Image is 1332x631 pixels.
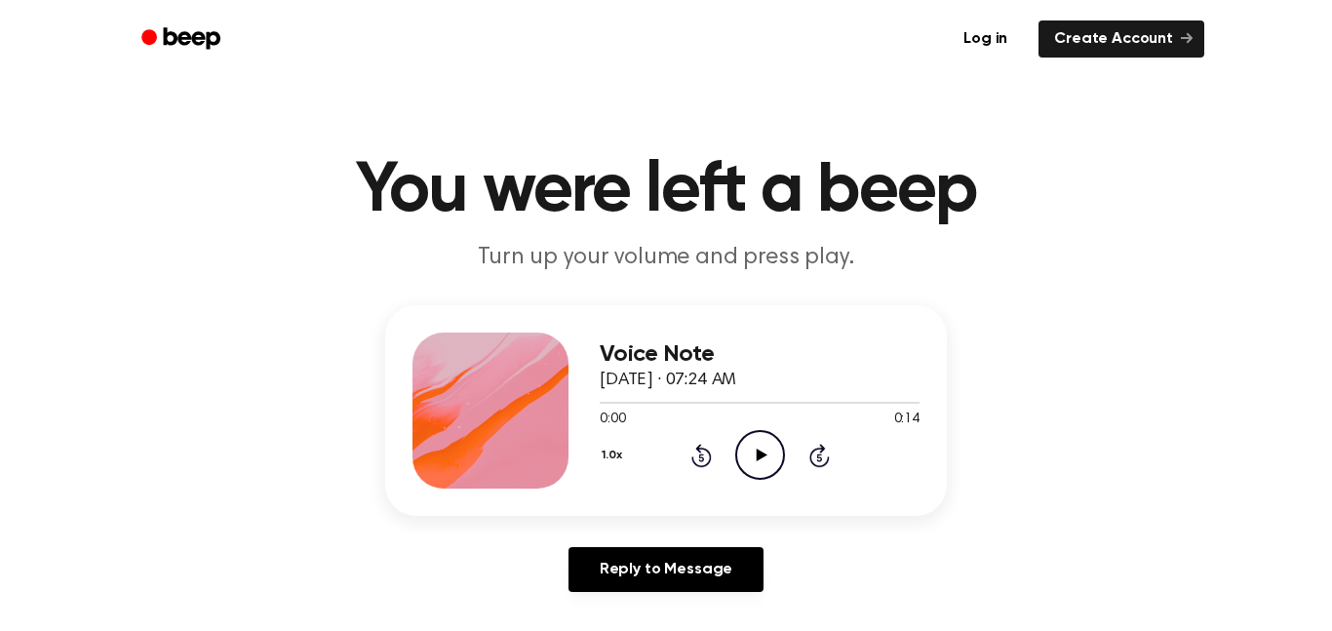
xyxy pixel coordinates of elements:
[292,242,1040,274] p: Turn up your volume and press play.
[600,372,736,389] span: [DATE] · 07:24 AM
[167,156,1165,226] h1: You were left a beep
[1038,20,1204,58] a: Create Account
[600,341,920,368] h3: Voice Note
[944,17,1027,61] a: Log in
[600,410,625,430] span: 0:00
[128,20,238,59] a: Beep
[894,410,920,430] span: 0:14
[600,439,629,472] button: 1.0x
[568,547,764,592] a: Reply to Message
